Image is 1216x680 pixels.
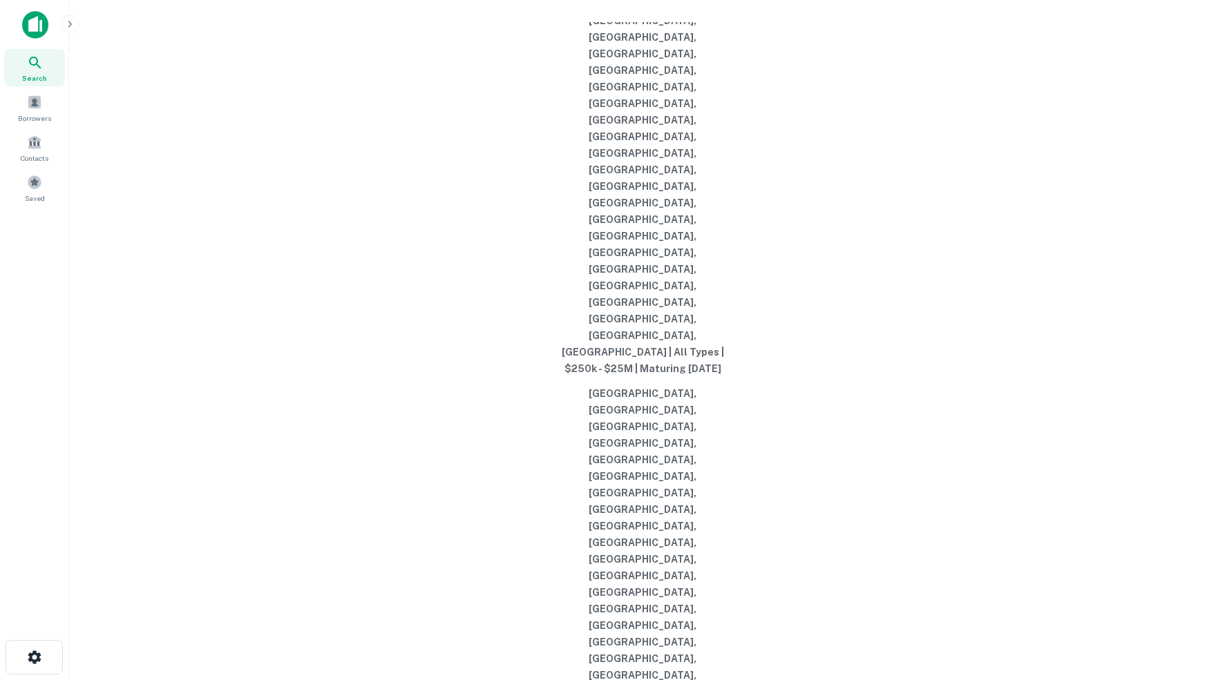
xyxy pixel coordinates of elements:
[22,11,48,39] img: capitalize-icon.png
[21,153,48,164] span: Contacts
[4,169,65,206] a: Saved
[22,72,47,84] span: Search
[1147,570,1216,636] iframe: Chat Widget
[4,129,65,166] a: Contacts
[25,193,45,204] span: Saved
[4,49,65,86] a: Search
[18,113,51,124] span: Borrowers
[4,89,65,126] a: Borrowers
